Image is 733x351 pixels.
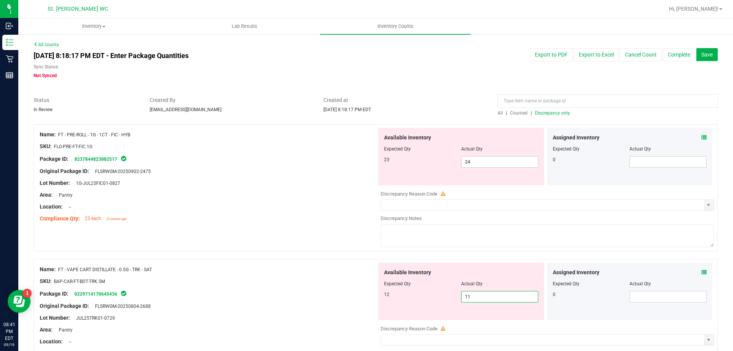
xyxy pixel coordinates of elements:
[74,291,117,297] a: 0229714170645436
[320,18,471,34] a: Inventory Counts
[461,146,483,152] span: Actual Qty
[506,110,507,116] span: |
[106,217,126,221] span: 22 minutes ago
[40,315,70,321] span: Lot Number:
[553,146,630,152] div: Expected Qty
[461,281,483,286] span: Actual Qty
[704,335,714,345] span: select
[381,215,714,222] div: Discrepancy Notes
[381,326,438,332] span: Discrepancy Reason Code
[535,110,570,116] span: Discrepancy only
[531,110,532,116] span: |
[384,146,411,152] span: Expected Qty
[384,292,389,297] span: 12
[367,23,424,30] span: Inventory Counts
[704,200,714,210] span: select
[553,280,630,287] div: Expected Qty
[574,48,619,61] button: Export to Excel
[462,157,538,167] input: 24
[72,315,115,321] span: JUL25TRK01-0729
[120,155,127,162] span: In Sync
[6,22,13,30] inline-svg: Inbound
[497,110,506,116] a: All
[663,48,695,61] button: Complete
[40,266,56,272] span: Name:
[3,321,15,342] p: 08:41 PM EDT
[6,71,13,79] inline-svg: Reports
[530,48,573,61] button: Export to PDF
[85,216,101,221] span: 23 each
[553,291,630,298] div: 0
[221,23,268,30] span: Lab Results
[55,327,73,333] span: Pantry
[701,52,713,58] span: Save
[40,278,52,284] span: SKU:
[150,96,312,104] span: Created By
[65,339,71,345] span: --
[620,48,662,61] button: Cancel Count
[18,18,169,34] a: Inventory
[6,39,13,46] inline-svg: Inventory
[40,192,53,198] span: Area:
[55,192,73,198] span: Pantry
[120,290,127,297] span: In Sync
[34,52,428,60] h4: [DATE] 8:18:17 PM EDT - Enter Package Quantities
[74,157,117,162] a: 8237844823882517
[91,169,151,174] span: FLSRWGM-20250902-2475
[384,157,389,162] span: 23
[384,134,431,142] span: Available Inventory
[40,204,63,210] span: Location:
[669,6,718,12] span: Hi, [PERSON_NAME]!
[381,191,438,197] span: Discrepancy Reason Code
[54,279,105,284] span: BAP-CAR-FT-BDT-TRK.5M
[34,42,59,47] a: All counts
[40,143,52,149] span: SKU:
[34,96,138,104] span: Status
[630,280,707,287] div: Actual Qty
[510,110,528,116] span: Counted
[553,156,630,163] div: 0
[497,94,718,108] input: Type item name or package id
[533,110,570,116] a: Discrepancy only
[40,156,68,162] span: Package ID:
[384,281,411,286] span: Expected Qty
[323,96,486,104] span: Created at
[40,180,70,186] span: Lot Number:
[23,289,32,298] iframe: Resource center unread badge
[508,110,531,116] a: Counted
[34,107,53,112] span: In Review
[3,342,15,348] p: 09/19
[40,303,89,309] span: Original Package ID:
[6,55,13,63] inline-svg: Retail
[34,63,58,70] label: Sync Status
[72,181,120,186] span: 1G-JUL25FIC01-0827
[169,18,320,34] a: Lab Results
[40,291,68,297] span: Package ID:
[54,144,92,149] span: FLO-PRE-FT-FIC.1G
[40,327,53,333] span: Area:
[696,48,718,61] button: Save
[58,267,152,272] span: FT - VAPE CART DISTILLATE - 0.5G - TRK - SAT
[8,290,31,313] iframe: Resource center
[19,23,169,30] span: Inventory
[58,132,130,137] span: FT - PRE-ROLL - 1G - 1CT - FIC - HYB
[497,110,503,116] span: All
[65,204,71,210] span: --
[48,6,108,12] span: St. [PERSON_NAME] WC
[323,107,371,112] span: [DATE] 8:18:17 PM EDT
[34,73,57,78] span: Not Synced
[40,338,63,345] span: Location:
[150,107,221,112] span: [EMAIL_ADDRESS][DOMAIN_NAME]
[630,146,707,152] div: Actual Qty
[91,304,151,309] span: FLSRWGM-20250804-2688
[40,168,89,174] span: Original Package ID:
[553,134,599,142] span: Assigned Inventory
[384,269,431,277] span: Available Inventory
[553,269,599,277] span: Assigned Inventory
[40,215,80,222] span: Compliance Qty:
[40,131,56,137] span: Name:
